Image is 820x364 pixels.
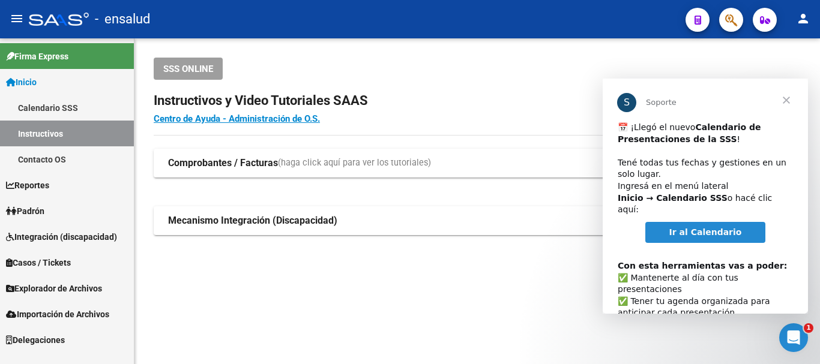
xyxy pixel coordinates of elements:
span: Padrón [6,204,44,218]
b: Con esta herramientas vas a poder: [15,182,184,192]
strong: Comprobantes / Facturas [168,157,278,170]
span: Reportes [6,179,49,192]
iframe: Intercom live chat [779,323,808,352]
iframe: Intercom live chat mensaje [603,79,808,314]
span: Inicio [6,76,37,89]
span: Firma Express [6,50,68,63]
button: SSS ONLINE [154,58,223,80]
span: - ensalud [95,6,150,32]
div: ​✅ Mantenerte al día con tus presentaciones ✅ Tener tu agenda organizada para anticipar cada pres... [15,170,190,323]
mat-expansion-panel-header: Mecanismo Integración (Discapacidad) [154,206,801,235]
span: Casos / Tickets [6,256,71,269]
mat-icon: menu [10,11,24,26]
span: 1 [804,323,813,333]
mat-expansion-panel-header: Comprobantes / Facturas(haga click aquí para ver los tutoriales) [154,149,801,178]
strong: Mecanismo Integración (Discapacidad) [168,214,337,227]
span: Importación de Archivos [6,308,109,321]
span: (haga click aquí para ver los tutoriales) [278,157,431,170]
a: Centro de Ayuda - Administración de O.S. [154,113,320,124]
span: Explorador de Archivos [6,282,102,295]
span: Delegaciones [6,333,65,347]
span: Integración (discapacidad) [6,230,117,243]
mat-icon: person [796,11,810,26]
h2: Instructivos y Video Tutoriales SAAS [154,89,801,112]
span: SSS ONLINE [163,64,213,74]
